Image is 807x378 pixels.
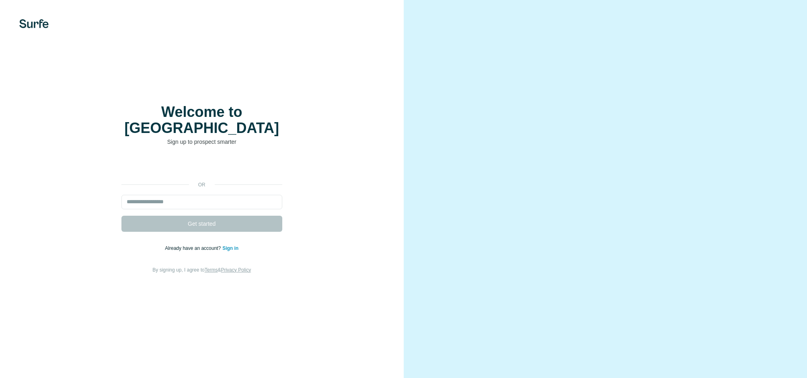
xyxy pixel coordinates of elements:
a: Terms [205,267,218,273]
span: By signing up, I agree to & [152,267,251,273]
span: Already have an account? [165,245,222,251]
h1: Welcome to [GEOGRAPHIC_DATA] [121,104,282,136]
iframe: Sign in with Google Button [117,158,286,176]
p: or [189,181,215,188]
a: Privacy Policy [221,267,251,273]
a: Sign in [222,245,238,251]
p: Sign up to prospect smarter [121,138,282,146]
img: Surfe's logo [19,19,49,28]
